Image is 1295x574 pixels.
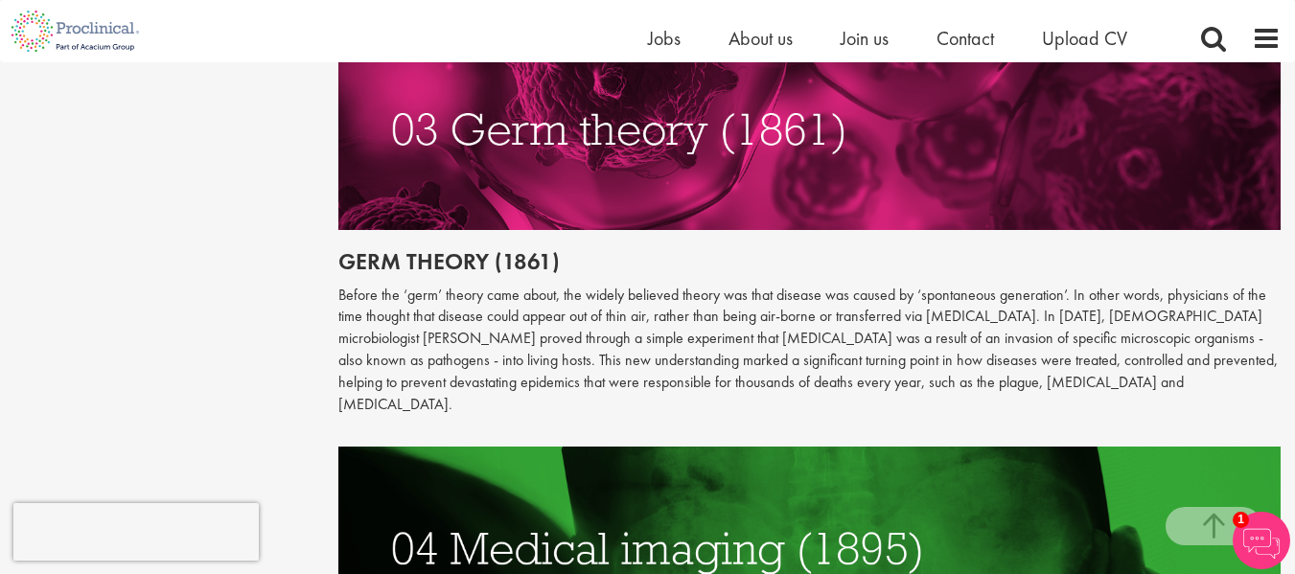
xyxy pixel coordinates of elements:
[338,28,1281,230] img: germ theory
[1233,512,1249,528] span: 1
[338,285,1281,416] p: Before the ‘germ’ theory came about, the widely believed theory was that disease was caused by ‘s...
[1042,26,1127,51] a: Upload CV
[841,26,889,51] a: Join us
[648,26,681,51] a: Jobs
[1233,512,1290,569] img: Chatbot
[13,503,259,561] iframe: reCAPTCHA
[937,26,994,51] a: Contact
[728,26,793,51] a: About us
[338,249,1281,274] h2: Germ theory (1861)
